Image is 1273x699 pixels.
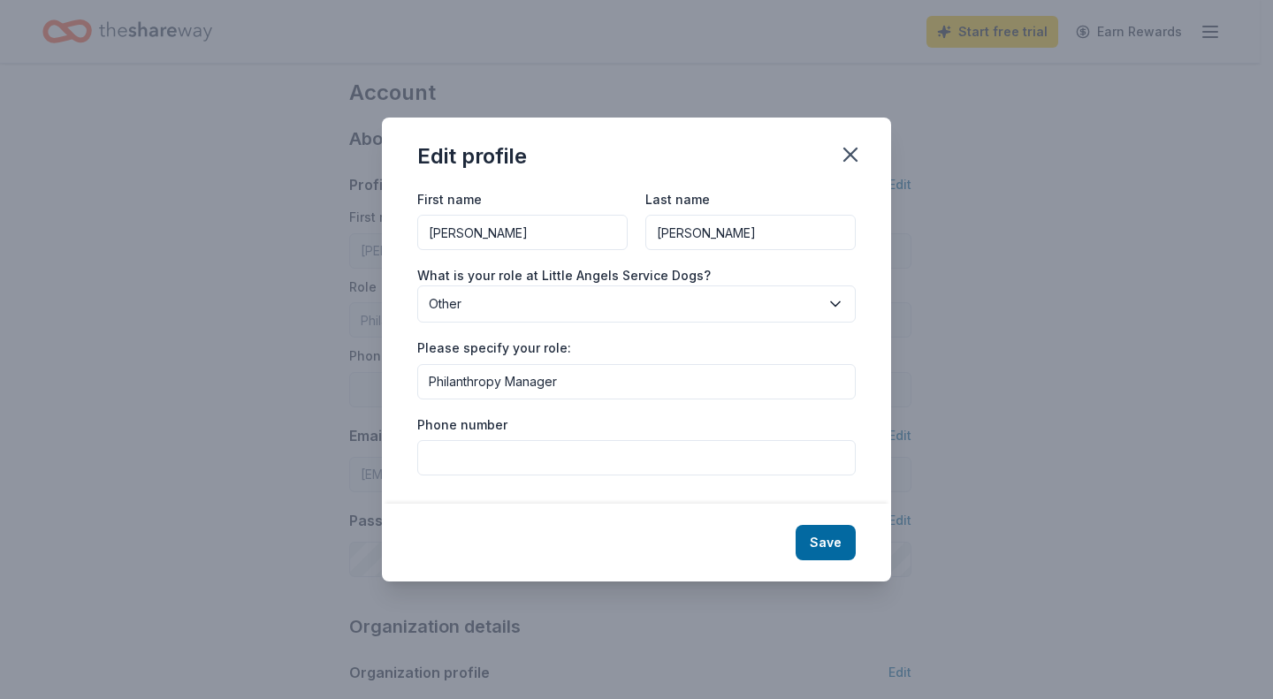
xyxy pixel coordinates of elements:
label: Please specify your role: [417,339,571,357]
div: Edit profile [417,142,527,171]
button: Other [417,285,856,323]
label: What is your role at Little Angels Service Dogs? [417,267,711,285]
label: First name [417,191,482,209]
label: Last name [645,191,710,209]
button: Save [796,525,856,560]
label: Phone number [417,416,507,434]
span: Other [429,293,819,315]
